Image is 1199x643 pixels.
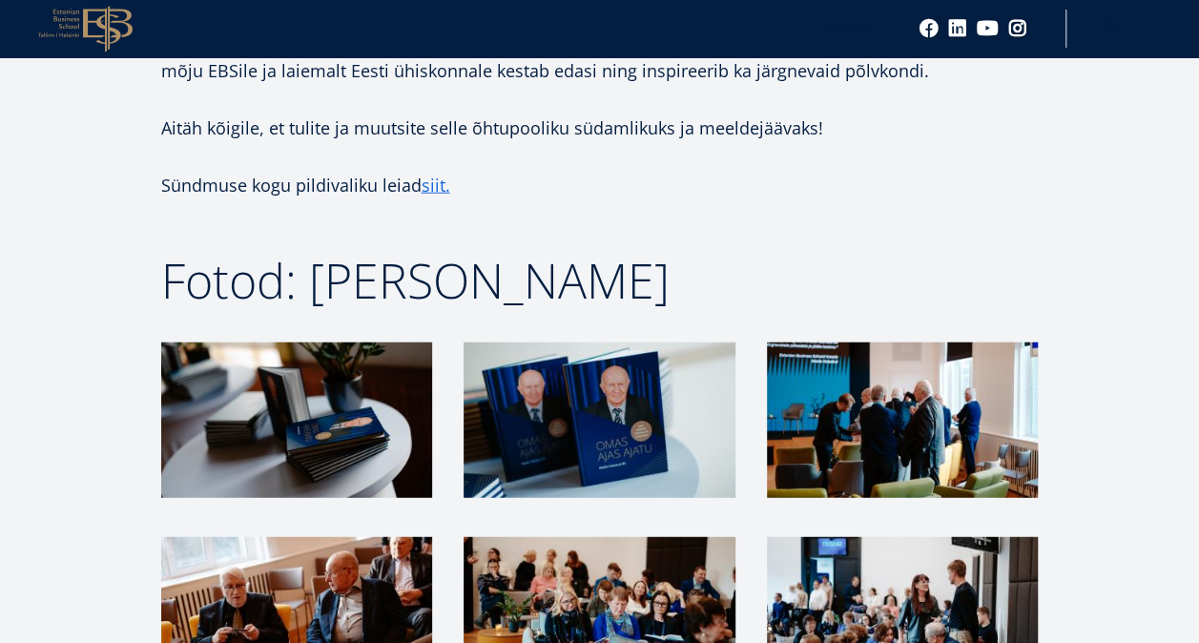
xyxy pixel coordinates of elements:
[920,19,939,38] a: Facebook
[161,114,1039,142] p: Aitäh kõigile, et tulite ja muutsite selle õhtupooliku südamlikuks ja meeldejäävaks!
[422,171,450,199] a: siit.
[161,257,1039,304] div: Fotod: [PERSON_NAME]
[464,342,735,498] img: 2
[977,19,999,38] a: Youtube
[1008,19,1027,38] a: Instagram
[948,19,967,38] a: Linkedin
[161,171,1039,199] p: Sündmuse kogu pildivaliku leiad
[767,342,1039,498] img: 3
[161,342,433,498] img: 1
